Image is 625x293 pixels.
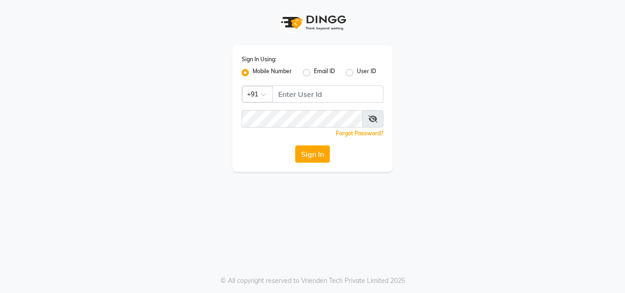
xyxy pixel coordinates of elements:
img: logo1.svg [276,9,349,36]
label: Email ID [314,67,335,78]
label: Sign In Using: [242,55,276,64]
a: Forgot Password? [336,130,383,137]
label: Mobile Number [253,67,292,78]
label: User ID [357,67,376,78]
input: Username [242,110,363,128]
button: Sign In [295,145,330,163]
input: Username [272,85,383,103]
